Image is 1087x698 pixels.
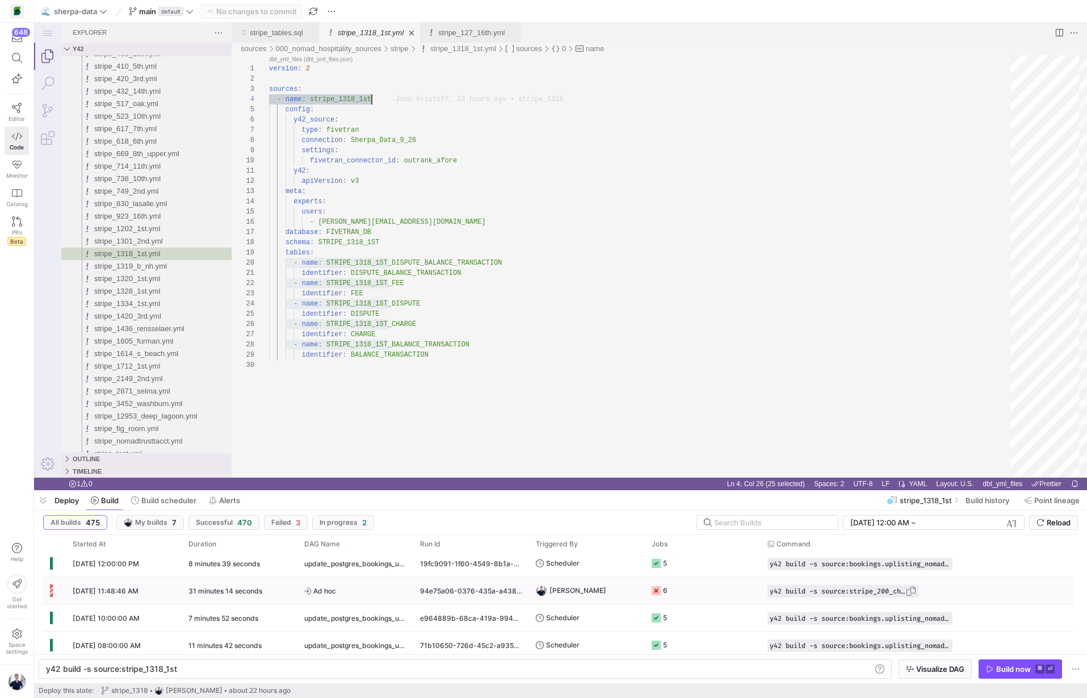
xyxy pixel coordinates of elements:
div: Outline Section [27,430,198,442]
span: 3 [296,518,300,527]
a: Views and More Actions... [178,4,191,16]
div: stripe_1318_1st.yml [27,225,198,237]
li: Close (⌘W) [372,5,383,16]
span: experts [259,175,288,183]
span: stripe_749_2nd.yml [60,164,124,173]
div: /sources/000_nomad_hospitality_sources/stripe/stripe_1318_1st.yml [384,20,462,32]
span: name [251,73,268,81]
span: : [284,206,288,214]
span: update_postgres_bookings_uplisting [304,632,406,659]
div: /sources/000_nomad_hospitality_sources/stripe/stripe_nomadtrusttacct.yml [48,412,198,425]
span: stripe_3452_washburn.yml [60,377,148,385]
div: /sources/000_nomad_hospitality_sources/stripe/stripe_749_2nd.yml [48,162,198,175]
div: /sources/000_nomad_hospitality_sources/stripe/stripe_1301_2nd.yml [48,212,198,225]
button: stripe_1318https://storage.googleapis.com/y42-prod-data-exchange/images/Zw5nrXaob3ONa4BScmSjND9Lv... [98,683,293,698]
span: : [284,103,288,111]
div: 15 [208,184,220,194]
div: /sources/000_nomad_hospitality_sources/stripe/stripe_736_10th.yml [48,150,198,162]
span: about 22 hours ago [229,687,291,695]
span: Catalog [6,200,28,207]
a: stripe_127_16th.yml [404,6,471,14]
div: Files Explorer [27,32,198,430]
div: stripe_1712_1st.yml [27,337,198,350]
div: sources (array) [482,20,508,32]
span: : [288,175,292,183]
span: stripe_1328_1st.yml [60,264,126,273]
button: Getstarted [5,570,29,614]
div: check-all Prettier [993,455,1032,467]
div: stripe_618_6th.yml [27,112,198,125]
span: : [276,83,280,91]
a: dbt_yml_files, Select JSON Schema [946,455,991,467]
span: Get started [7,596,27,609]
div: YAML [873,455,897,467]
div: LF [843,455,860,467]
span: sources [235,62,263,70]
a: Spacesettings [5,624,29,660]
span: [PERSON_NAME][EMAIL_ADDRESS][DOMAIN_NAME] [284,195,451,203]
span: 2 [362,518,367,527]
div: 5 [208,82,220,92]
span: stripe_1320_1st.yml [60,252,126,260]
a: dbt_yml_files (dbt_yml_files.json) [235,34,318,40]
button: Build scheduler [126,491,202,510]
img: https://storage.googleapis.com/y42-prod-data-exchange/images/Zw5nrXaob3ONa4BScmSjND9Lv23l9CySrx8m... [536,585,547,596]
span: sources [482,22,508,30]
div: /sources/000_nomad_hospitality_sources/stripe/stripe_fig_room.yml [48,400,198,412]
span: stripe_517_oak.yml [60,77,124,85]
span: - [276,195,280,203]
a: PRsBeta [5,212,29,250]
span: version [235,42,263,50]
span: Reload [1047,518,1071,527]
a: More Actions... [1034,4,1046,16]
div: 94e75a06-0376-435a-a438-f6c8f3f20bb4 [413,577,529,604]
div: e964889b-68ca-419a-9943-0900000141fd [413,604,529,631]
div: 19 [208,225,220,235]
h3: Timeline [39,442,68,455]
div: stripe_432_14th.yml [27,62,198,75]
span: main [139,7,156,16]
div: /sources/000_nomad_hospitality_sources/stripe/stripe_1318_1st.yml [48,225,198,237]
button: Reload [1029,515,1078,530]
span: stripe_1614_s_beach.yml [60,327,144,335]
span: database [251,206,284,214]
span: stripe_1712_1st.yml [60,339,126,348]
div: /sources/000_nomad_hospitality_sources/stripe/stripe_12953_deep_lagoon.yml [48,387,198,400]
span: Beta [7,237,26,246]
span: stripe_923_16th.yml [60,189,127,198]
span: [PERSON_NAME] [166,687,223,695]
a: Spaces: 2 [777,455,813,467]
a: stripe [356,22,375,30]
div: /sources/000_nomad_hospitality_sources/stripe/stripe_1334_1st.yml [48,275,198,287]
span: apiVersion [268,154,309,162]
div: /sources/000_nomad_hospitality_sources/stripe/stripe_830_lasalle.yml [48,175,198,187]
span: stripe_12953_deep_lagoon.yml [60,389,163,398]
div: /sources/000_nomad_hospitality_sources/stripe [356,20,375,32]
button: maindefault [126,4,196,19]
a: UTF-8 [816,455,841,467]
div: 71b10650-726d-45c2-a935-f6fc8c457e75 [413,632,529,658]
span: 470 [237,518,252,527]
div: stripe_714_11th.yml [27,137,198,150]
span: FIVETRAN_DB [292,206,337,214]
div: Spaces: 2 [775,455,815,467]
span: stripe_nomadtrusttacct.yml [60,414,148,423]
span: outrank_afore [370,134,423,142]
span: - [243,73,247,81]
span: stripe_410_5th.yml [60,39,123,48]
div: /sources/000_nomad_hospitality_sources/stripe/stripe_2871_selma.yml [48,362,198,375]
button: Build [86,491,124,510]
span: Successful [196,519,233,526]
div: stripe_1202_1st.yml [27,200,198,212]
div: stripe_517_oak.yml [27,75,198,87]
button: https://storage.googleapis.com/y42-prod-data-exchange/images/Zw5nrXaob3ONa4BScmSjND9Lv23l9CySrx8m... [5,670,29,693]
span: Monitor [6,172,28,179]
h3: Explorer Section: y42 [39,20,50,32]
div: stripe_2871_selma.yml [27,362,198,375]
div: /sources/000_nomad_hospitality_sources/stripe/stripe_669_8th_upper.yml [48,125,198,137]
div: /sources/000_nomad_hospitality_sources/stripe/stripe_617_7th.yml [48,100,198,112]
span: v3 [317,154,325,162]
a: stripe_tables.sql [216,6,269,14]
span: stripe_669_8th_upper.yml [60,127,145,135]
span: In progress [320,519,358,526]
